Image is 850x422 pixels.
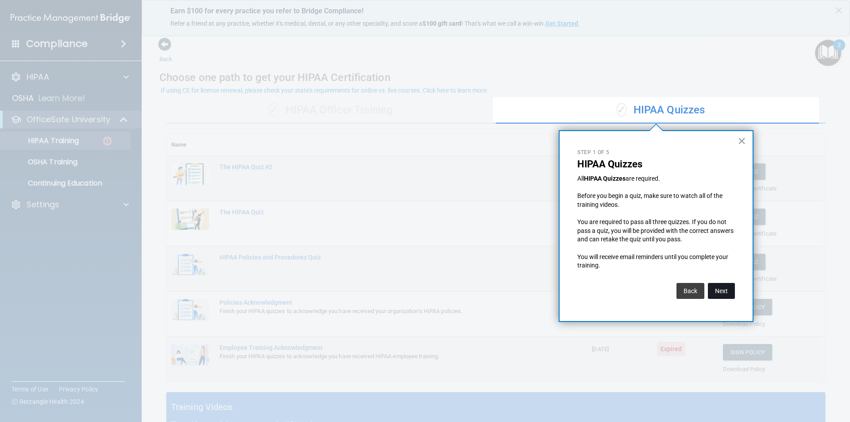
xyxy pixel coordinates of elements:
button: Next [708,283,735,299]
span: ✓ [617,103,626,116]
button: Close [738,134,746,148]
span: All [577,175,584,182]
strong: HIPAA Quizzes [584,175,626,182]
div: HIPAA Quizzes [496,97,826,124]
p: Step 1 of 5 [577,149,735,156]
p: You will receive email reminders until you complete your training. [577,253,735,270]
span: are required. [626,175,660,182]
p: HIPAA Quizzes [577,159,735,170]
button: Back [676,283,704,299]
p: Before you begin a quiz, make sure to watch all of the training videos. [577,192,735,209]
p: You are required to pass all three quizzes. If you do not pass a quiz, you will be provided with ... [577,218,735,244]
